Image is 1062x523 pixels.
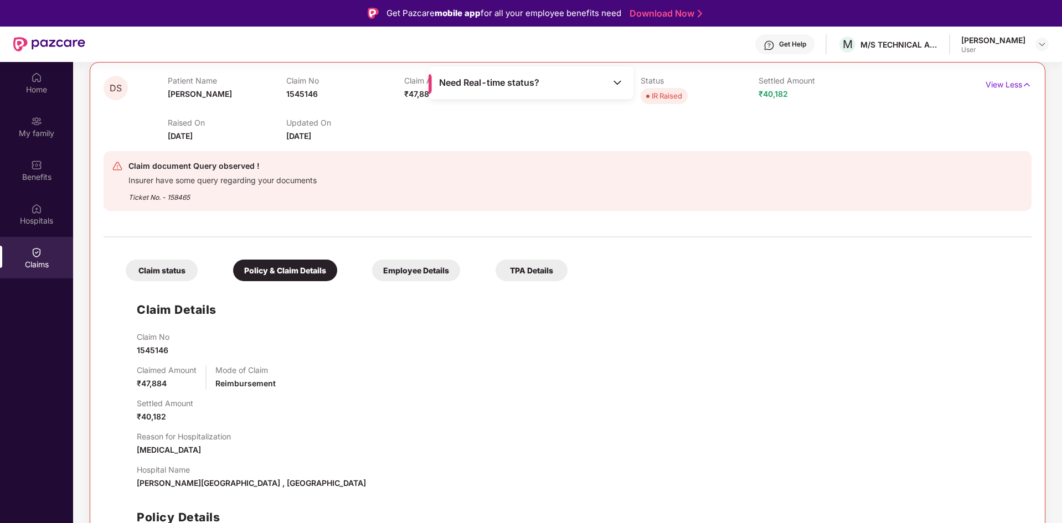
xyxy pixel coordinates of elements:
div: Policy & Claim Details [233,260,337,281]
img: svg+xml;base64,PHN2ZyB4bWxucz0iaHR0cDovL3d3dy53My5vcmcvMjAwMC9zdmciIHdpZHRoPSIyNCIgaGVpZ2h0PSIyNC... [112,160,123,172]
div: Insurer have some query regarding your documents [128,173,317,185]
span: [PERSON_NAME][GEOGRAPHIC_DATA] , [GEOGRAPHIC_DATA] [137,478,366,488]
img: Logo [368,8,379,19]
span: ₹47,884 [404,89,434,99]
p: Claim No [137,332,169,341]
span: [DATE] [286,131,311,141]
img: svg+xml;base64,PHN2ZyBpZD0iSG9tZSIgeG1sbnM9Imh0dHA6Ly93d3cudzMub3JnLzIwMDAvc3ZnIiB3aWR0aD0iMjAiIG... [31,72,42,83]
span: M [843,38,853,51]
div: Claim document Query observed ! [128,159,317,173]
div: TPA Details [496,260,568,281]
span: ₹40,182 [137,412,166,421]
p: Settled Amount [759,76,877,85]
p: Settled Amount [137,398,193,408]
h1: Claim Details [137,301,216,319]
img: svg+xml;base64,PHN2ZyB4bWxucz0iaHR0cDovL3d3dy53My5vcmcvMjAwMC9zdmciIHdpZHRoPSIxNyIgaGVpZ2h0PSIxNy... [1022,79,1032,91]
p: Reason for Hospitalization [137,432,231,441]
div: Ticket No. - 158465 [128,185,317,203]
img: svg+xml;base64,PHN2ZyBpZD0iSGVscC0zMngzMiIgeG1sbnM9Imh0dHA6Ly93d3cudzMub3JnLzIwMDAvc3ZnIiB3aWR0aD... [764,40,775,51]
span: 1545146 [286,89,318,99]
p: Mode of Claim [215,365,276,375]
span: ₹47,884 [137,379,167,388]
img: New Pazcare Logo [13,37,85,51]
p: Updated On [286,118,404,127]
img: svg+xml;base64,PHN2ZyBpZD0iQ2xhaW0iIHhtbG5zPSJodHRwOi8vd3d3LnczLm9yZy8yMDAwL3N2ZyIgd2lkdGg9IjIwIi... [31,247,42,258]
span: [PERSON_NAME] [168,89,232,99]
span: DS [110,84,122,93]
span: [DATE] [168,131,193,141]
img: Stroke [698,8,702,19]
div: IR Raised [652,90,682,101]
span: [MEDICAL_DATA] [137,445,201,454]
div: Employee Details [372,260,460,281]
div: Get Help [779,40,806,49]
p: Hospital Name [137,465,366,474]
img: svg+xml;base64,PHN2ZyB3aWR0aD0iMjAiIGhlaWdodD0iMjAiIHZpZXdCb3g9IjAgMCAyMCAyMCIgZmlsbD0ibm9uZSIgeG... [31,116,42,127]
p: Status [641,76,759,85]
p: Patient Name [168,76,286,85]
img: svg+xml;base64,PHN2ZyBpZD0iSG9zcGl0YWxzIiB4bWxucz0iaHR0cDovL3d3dy53My5vcmcvMjAwMC9zdmciIHdpZHRoPS... [31,203,42,214]
div: User [961,45,1025,54]
p: Claimed Amount [137,365,197,375]
div: Claim status [126,260,198,281]
div: [PERSON_NAME] [961,35,1025,45]
strong: mobile app [435,8,481,18]
div: Get Pazcare for all your employee benefits need [386,7,621,20]
img: svg+xml;base64,PHN2ZyBpZD0iRHJvcGRvd24tMzJ4MzIiIHhtbG5zPSJodHRwOi8vd3d3LnczLm9yZy8yMDAwL3N2ZyIgd2... [1038,40,1046,49]
p: Raised On [168,118,286,127]
p: Claim No [286,76,404,85]
img: svg+xml;base64,PHN2ZyBpZD0iQmVuZWZpdHMiIHhtbG5zPSJodHRwOi8vd3d3LnczLm9yZy8yMDAwL3N2ZyIgd2lkdGg9Ij... [31,159,42,170]
img: Toggle Icon [612,77,623,88]
span: ₹40,182 [759,89,788,99]
p: View Less [986,76,1032,91]
p: Claim Amount [404,76,522,85]
div: M/S TECHNICAL ASSOCIATES LTD [860,39,938,50]
span: 1545146 [137,345,168,355]
span: Need Real-time status? [439,77,539,89]
span: Reimbursement [215,379,276,388]
a: Download Now [630,8,699,19]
